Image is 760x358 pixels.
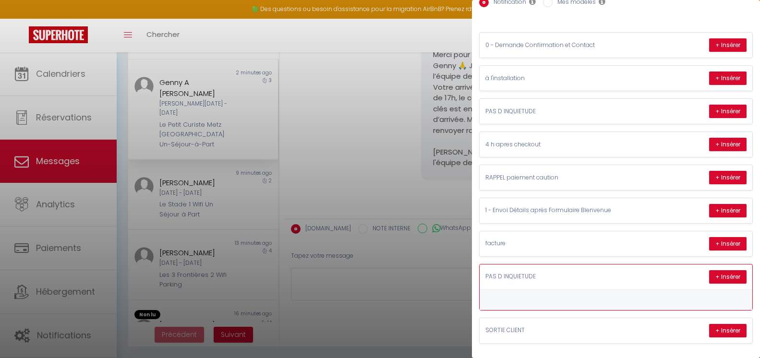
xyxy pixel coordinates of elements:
[709,138,747,151] button: + Insérer
[485,272,629,281] p: PAS D INQUIETUDE
[709,171,747,184] button: + Insérer
[485,107,629,116] p: PAS D INQUIETUDE
[709,237,747,251] button: + Insérer
[709,72,747,85] button: + Insérer
[709,105,747,118] button: + Insérer
[485,41,629,50] p: 0 - Demande Confirmation et Contact
[485,326,629,335] p: SORTIE CLIENT
[709,324,747,337] button: + Insérer
[485,140,629,149] p: 4 h apres checkout
[485,239,629,248] p: facture
[709,38,747,52] button: + Insérer
[485,173,629,182] p: RAPPEL paiement caution
[709,270,747,284] button: + Insérer
[485,206,629,215] p: 1 - Envoi Détails après Formulaire Bienvenue
[485,74,629,83] p: à l'installation
[709,204,747,217] button: + Insérer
